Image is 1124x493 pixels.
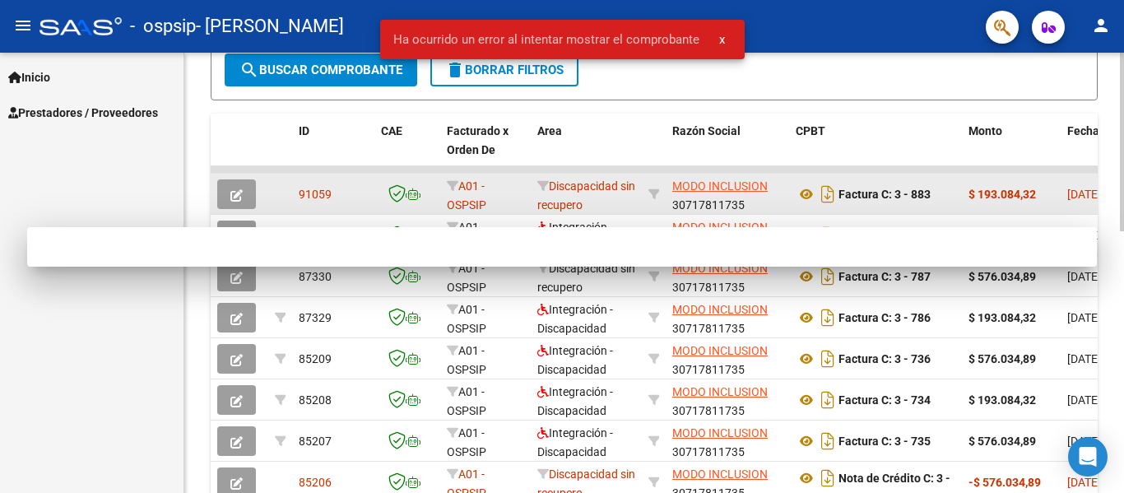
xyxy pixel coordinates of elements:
[672,424,783,458] div: 30717811735
[666,114,789,186] datatable-header-cell: Razón Social
[1067,393,1101,407] span: [DATE]
[299,352,332,365] span: 85209
[968,188,1036,201] strong: $ 193.084,32
[1067,435,1101,448] span: [DATE]
[672,221,768,234] span: MODO INCLUSION
[672,124,741,137] span: Razón Social
[672,426,768,440] span: MODO INCLUSION
[447,303,486,335] span: A01 - OSPSIP
[13,16,33,35] mat-icon: menu
[672,218,783,253] div: 30717811735
[299,311,332,324] span: 87329
[1068,437,1108,477] div: Open Intercom Messenger
[1091,16,1111,35] mat-icon: person
[817,263,838,290] i: Descargar documento
[838,393,931,407] strong: Factura C: 3 - 734
[299,124,309,137] span: ID
[968,311,1036,324] strong: $ 193.084,32
[968,124,1002,137] span: Monto
[239,60,259,80] mat-icon: search
[537,344,613,376] span: Integración - Discapacidad
[447,344,486,376] span: A01 - OSPSIP
[968,435,1036,448] strong: $ 576.034,89
[817,222,838,249] i: Descargar documento
[299,188,332,201] span: 91059
[1067,476,1101,489] span: [DATE]
[537,179,635,212] span: Discapacidad sin recupero
[447,426,486,458] span: A01 - OSPSIP
[447,124,509,156] span: Facturado x Orden De
[817,181,838,207] i: Descargar documento
[838,311,931,324] strong: Factura C: 3 - 786
[968,476,1041,489] strong: -$ 576.034,89
[817,305,838,331] i: Descargar documento
[299,393,332,407] span: 85208
[672,177,783,212] div: 30717811735
[968,270,1036,283] strong: $ 576.034,89
[239,63,402,77] span: Buscar Comprobante
[672,303,768,316] span: MODO INCLUSION
[796,124,825,137] span: CPBT
[1067,188,1101,201] span: [DATE]
[531,114,642,186] datatable-header-cell: Area
[1067,311,1101,324] span: [DATE]
[817,428,838,454] i: Descargar documento
[672,383,783,417] div: 30717811735
[447,179,486,212] span: A01 - OSPSIP
[130,8,196,44] span: - ospsip
[381,124,402,137] span: CAE
[838,270,931,283] strong: Factura C: 3 - 787
[537,426,613,458] span: Integración - Discapacidad
[838,188,931,201] strong: Factura C: 3 - 883
[299,270,332,283] span: 87330
[447,385,486,417] span: A01 - OSPSIP
[968,352,1036,365] strong: $ 576.034,89
[537,303,613,335] span: Integración - Discapacidad
[838,352,931,365] strong: Factura C: 3 - 736
[447,221,486,253] span: A01 - OSPSIP
[196,8,344,44] span: - [PERSON_NAME]
[789,114,962,186] datatable-header-cell: CPBT
[672,259,783,294] div: 30717811735
[672,344,768,357] span: MODO INCLUSION
[706,25,738,54] button: x
[537,385,613,417] span: Integración - Discapacidad
[440,114,531,186] datatable-header-cell: Facturado x Orden De
[817,346,838,372] i: Descargar documento
[1067,352,1101,365] span: [DATE]
[537,221,613,253] span: Integración - Discapacidad
[838,435,931,448] strong: Factura C: 3 - 735
[962,114,1061,186] datatable-header-cell: Monto
[292,114,374,186] datatable-header-cell: ID
[8,104,158,122] span: Prestadores / Proveedores
[817,387,838,413] i: Descargar documento
[537,124,562,137] span: Area
[374,114,440,186] datatable-header-cell: CAE
[393,31,699,48] span: Ha ocurrido un error al intentar mostrar el comprobante
[817,465,838,491] i: Descargar documento
[8,68,50,86] span: Inicio
[1067,270,1101,283] span: [DATE]
[672,467,768,481] span: MODO INCLUSION
[299,435,332,448] span: 85207
[672,385,768,398] span: MODO INCLUSION
[672,179,768,193] span: MODO INCLUSION
[719,32,725,47] span: x
[672,342,783,376] div: 30717811735
[672,262,768,275] span: MODO INCLUSION
[299,476,332,489] span: 85206
[968,393,1036,407] strong: $ 193.084,32
[672,300,783,335] div: 30717811735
